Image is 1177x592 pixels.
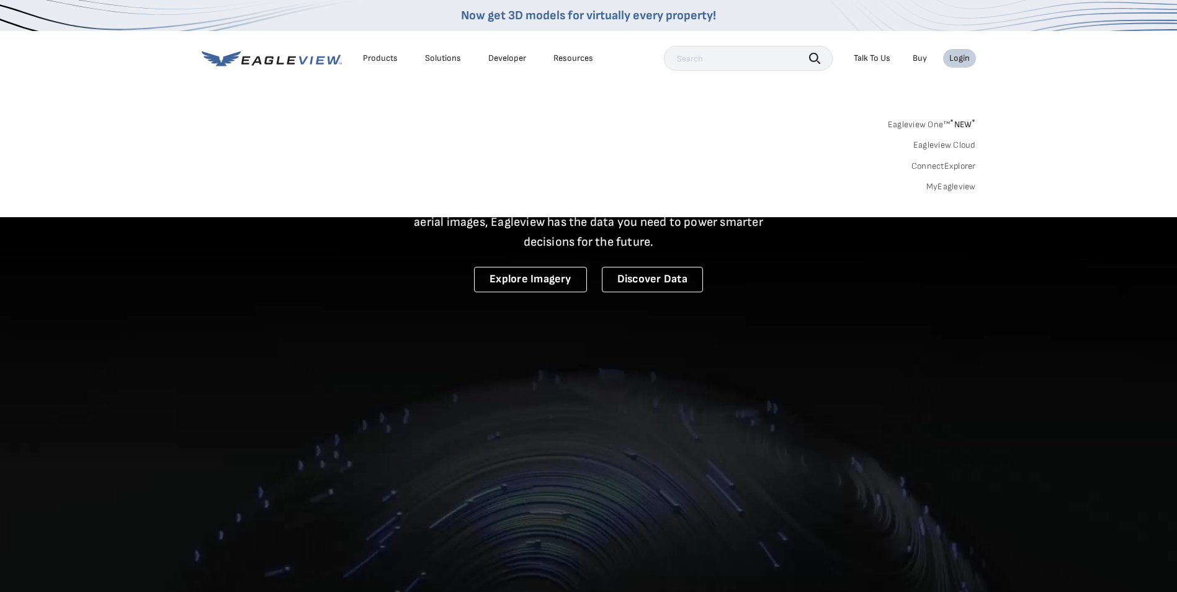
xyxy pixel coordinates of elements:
a: ConnectExplorer [911,161,976,172]
a: Buy [913,53,927,64]
input: Search [664,46,833,71]
a: MyEagleview [926,181,976,192]
a: Explore Imagery [474,267,587,292]
a: Developer [488,53,526,64]
span: NEW [950,119,975,130]
div: Solutions [425,53,461,64]
p: A new era starts here. Built on more than 3.5 billion high-resolution aerial images, Eagleview ha... [399,192,779,252]
div: Login [949,53,970,64]
div: Resources [553,53,593,64]
a: Eagleview Cloud [913,140,976,151]
a: Eagleview One™*NEW* [888,115,976,130]
a: Now get 3D models for virtually every property! [461,8,716,23]
div: Products [363,53,398,64]
div: Talk To Us [854,53,890,64]
a: Discover Data [602,267,703,292]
